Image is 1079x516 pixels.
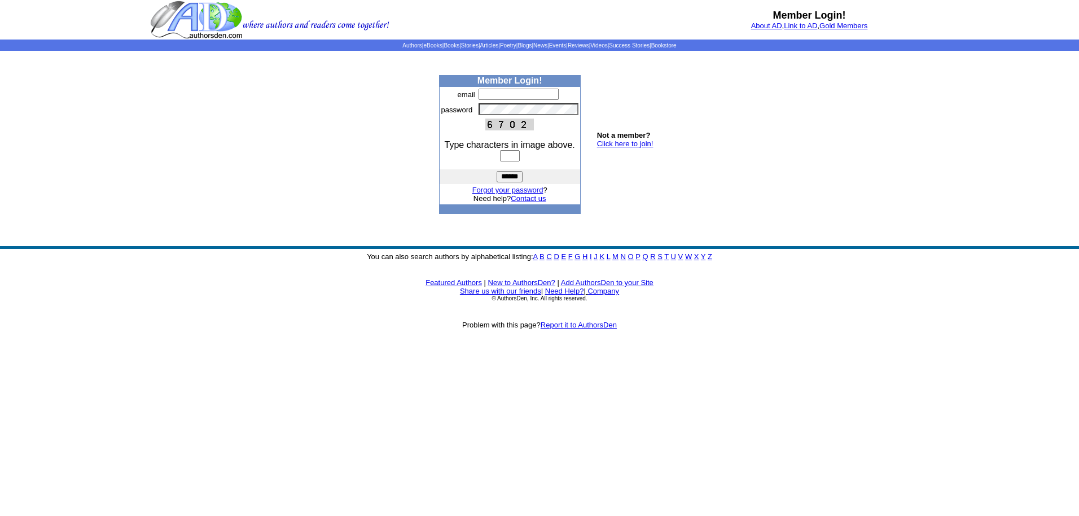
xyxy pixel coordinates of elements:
[533,42,547,49] a: News
[402,42,676,49] span: | | | | | | | | | | | |
[671,252,676,261] a: U
[461,42,479,49] a: Stories
[462,321,617,329] font: Problem with this page?
[500,42,516,49] a: Poetry
[651,42,677,49] a: Bookstore
[574,252,580,261] a: G
[664,252,669,261] a: T
[584,287,619,295] font: |
[635,252,640,261] a: P
[426,278,482,287] a: Featured Authors
[554,252,559,261] a: D
[444,42,459,49] a: Books
[582,252,587,261] a: H
[609,42,650,49] a: Success Stories
[492,295,587,301] font: © AuthorsDen, Inc. All rights reserved.
[751,21,782,30] a: About AD
[545,287,584,295] a: Need Help?
[541,287,543,295] font: |
[477,76,542,85] b: Member Login!
[597,131,651,139] b: Not a member?
[557,278,559,287] font: |
[642,252,648,261] a: Q
[445,140,575,150] font: Type characters in image above.
[568,252,573,261] a: F
[599,252,604,261] a: K
[511,194,546,203] a: Contact us
[480,42,499,49] a: Articles
[546,252,551,261] a: C
[485,119,534,130] img: This Is CAPTCHA Image
[472,186,547,194] font: ?
[708,252,712,261] a: Z
[590,252,592,261] a: I
[587,287,619,295] a: Company
[628,252,634,261] a: O
[533,252,538,261] a: A
[751,21,868,30] font: , ,
[590,42,607,49] a: Videos
[488,278,555,287] a: New to AuthorsDen?
[685,252,692,261] a: W
[594,252,598,261] a: J
[568,42,589,49] a: Reviews
[472,186,543,194] a: Forgot your password
[549,42,567,49] a: Events
[597,139,653,148] a: Click here to join!
[650,252,655,261] a: R
[694,252,699,261] a: X
[607,252,611,261] a: L
[657,252,663,261] a: S
[460,287,541,295] a: Share us with our friends
[561,278,653,287] a: Add AuthorsDen to your Site
[402,42,422,49] a: Authors
[484,278,486,287] font: |
[458,90,475,99] font: email
[367,252,712,261] font: You can also search authors by alphabetical listing:
[561,252,566,261] a: E
[701,252,705,261] a: Y
[784,21,817,30] a: Link to AD
[678,252,683,261] a: V
[819,21,867,30] a: Gold Members
[612,252,619,261] a: M
[773,10,846,21] b: Member Login!
[621,252,626,261] a: N
[441,106,473,114] font: password
[423,42,442,49] a: eBooks
[541,321,617,329] a: Report it to AuthorsDen
[473,194,546,203] font: Need help?
[517,42,532,49] a: Blogs
[539,252,545,261] a: B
